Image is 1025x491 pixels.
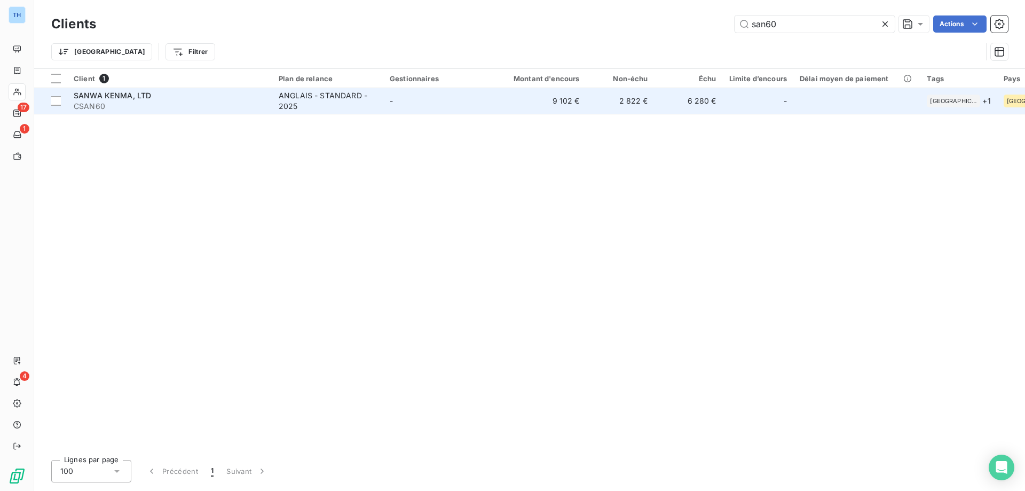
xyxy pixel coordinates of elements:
[165,43,215,60] button: Filtrer
[9,6,26,24] div: TH
[655,88,723,114] td: 6 280 €
[74,91,151,100] span: SANWA KENMA, LTD
[74,101,266,112] span: CSAN60
[593,74,648,83] div: Non-échu
[220,460,274,482] button: Suivant
[99,74,109,83] span: 1
[279,74,377,83] div: Plan de relance
[140,460,204,482] button: Précédent
[74,74,95,83] span: Client
[18,103,29,112] span: 17
[989,455,1014,480] div: Open Intercom Messenger
[927,74,990,83] div: Tags
[501,74,580,83] div: Montant d'encours
[211,466,214,477] span: 1
[729,74,787,83] div: Limite d’encours
[51,14,96,34] h3: Clients
[390,74,488,83] div: Gestionnaires
[9,467,26,485] img: Logo LeanPay
[60,466,73,477] span: 100
[390,96,393,105] span: -
[933,15,987,33] button: Actions
[800,74,914,83] div: Délai moyen de paiement
[784,96,787,106] span: -
[20,124,29,134] span: 1
[51,43,152,60] button: [GEOGRAPHIC_DATA]
[204,460,220,482] button: 1
[661,74,716,83] div: Échu
[930,98,977,104] span: [GEOGRAPHIC_DATA]
[982,95,990,106] span: + 1
[735,15,895,33] input: Rechercher
[20,371,29,381] span: 4
[279,90,377,112] div: ANGLAIS - STANDARD - 2025
[586,88,655,114] td: 2 822 €
[494,88,586,114] td: 9 102 €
